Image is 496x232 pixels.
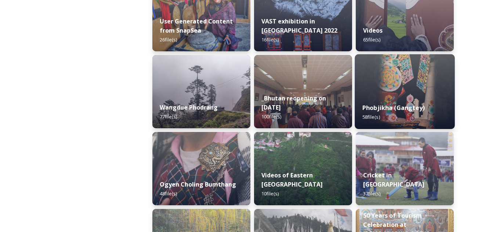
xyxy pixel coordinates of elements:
[363,190,380,197] span: 37 file(s)
[362,104,425,112] strong: Phobjikha (Gangtey)
[261,190,279,197] span: 10 file(s)
[254,55,352,128] img: DSC00319.jpg
[152,132,250,205] img: Ogyen%2520Choling%2520by%2520Matt%2520Dutile5.jpg
[160,36,177,43] span: 26 file(s)
[152,55,250,128] img: 2022-10-01%252016.15.46.jpg
[356,132,454,205] img: Bhutan%2520Cricket%25201.jpeg
[363,36,380,43] span: 65 file(s)
[261,17,337,34] strong: VAST exhibition in [GEOGRAPHIC_DATA] 2022
[160,180,236,188] strong: Ogyen Choling Bumthang
[261,94,326,111] strong: _Bhutan reopening on [DATE]
[362,114,380,120] span: 58 file(s)
[160,17,233,34] strong: User Generated Content from SnapSea
[160,190,177,197] span: 48 file(s)
[160,103,218,111] strong: Wangdue Phodrang
[261,36,279,43] span: 16 file(s)
[261,113,281,120] span: 100 file(s)
[363,171,424,188] strong: Cricket in [GEOGRAPHIC_DATA]
[261,171,323,188] strong: Videos of Eastern [GEOGRAPHIC_DATA]
[355,54,455,129] img: Phobjika%2520by%2520Matt%2520Dutile2.jpg
[363,26,383,34] strong: Videos
[160,113,177,120] span: 77 file(s)
[254,132,352,205] img: East%2520Bhutan%2520-%2520Khoma%25204K%2520Color%2520Graded.jpg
